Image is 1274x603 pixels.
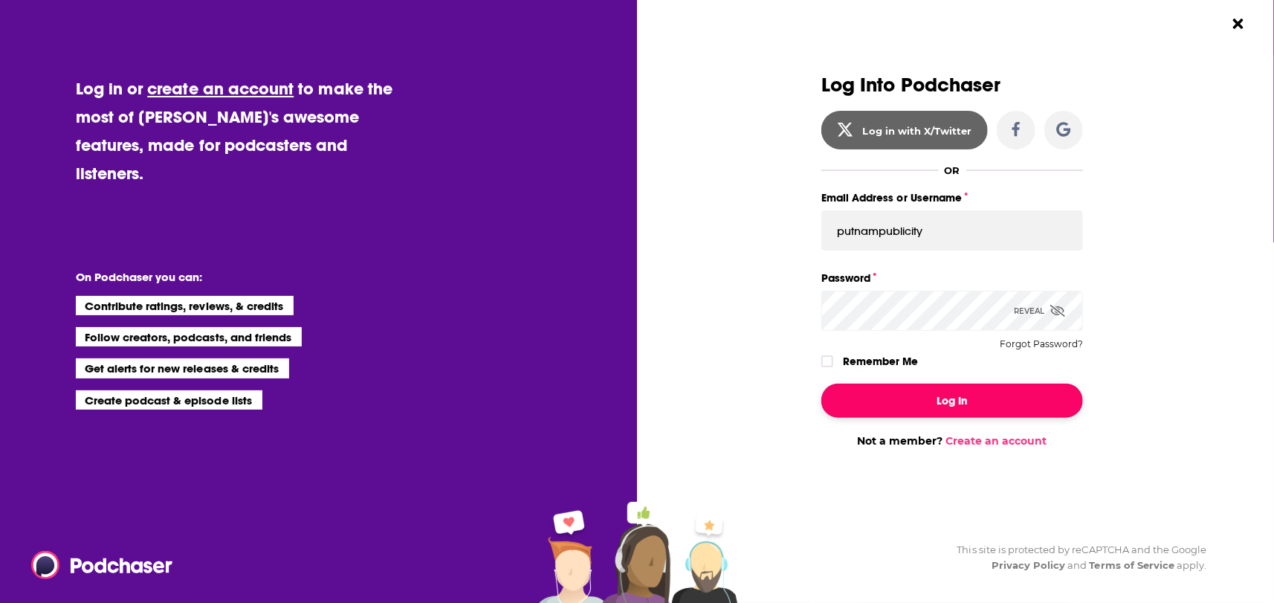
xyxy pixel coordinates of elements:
[76,296,294,315] li: Contribute ratings, reviews, & credits
[1224,10,1252,38] button: Close Button
[821,384,1083,418] button: Log In
[76,390,262,410] li: Create podcast & episode lists
[31,551,174,579] img: Podchaser - Follow, Share and Rate Podcasts
[821,111,988,149] button: Log in with X/Twitter
[821,74,1083,96] h3: Log Into Podchaser
[31,551,162,579] a: Podchaser - Follow, Share and Rate Podcasts
[147,78,294,99] a: create an account
[76,327,303,346] li: Follow creators, podcasts, and friends
[1090,559,1175,571] a: Terms of Service
[821,268,1083,288] label: Password
[76,270,373,284] li: On Podchaser you can:
[945,542,1207,573] div: This site is protected by reCAPTCHA and the Google and apply.
[76,358,289,378] li: Get alerts for new releases & credits
[821,210,1083,251] input: Email Address or Username
[821,434,1083,448] div: Not a member?
[945,164,960,176] div: OR
[1014,291,1065,331] div: Reveal
[863,125,972,137] div: Log in with X/Twitter
[821,188,1083,207] label: Email Address or Username
[992,559,1066,571] a: Privacy Policy
[1000,339,1083,349] button: Forgot Password?
[946,434,1047,448] a: Create an account
[843,352,918,371] label: Remember Me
